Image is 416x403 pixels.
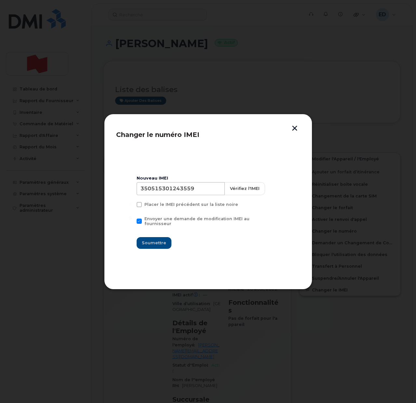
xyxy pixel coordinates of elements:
[116,131,199,139] span: Changer le numéro IMEI
[144,216,249,226] span: Envoyer une demande de modification IMEI au fournisseur
[129,202,132,205] input: Placer le IMEI précédent sur la liste noire
[224,182,265,195] button: Vérifiez l'IMEI
[142,240,166,246] span: Soumettre
[137,237,171,249] button: Soumettre
[137,176,280,181] div: Nouveau IMEI
[144,202,238,207] span: Placer le IMEI précédent sur la liste noire
[129,216,132,220] input: Envoyer une demande de modification IMEI au fournisseur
